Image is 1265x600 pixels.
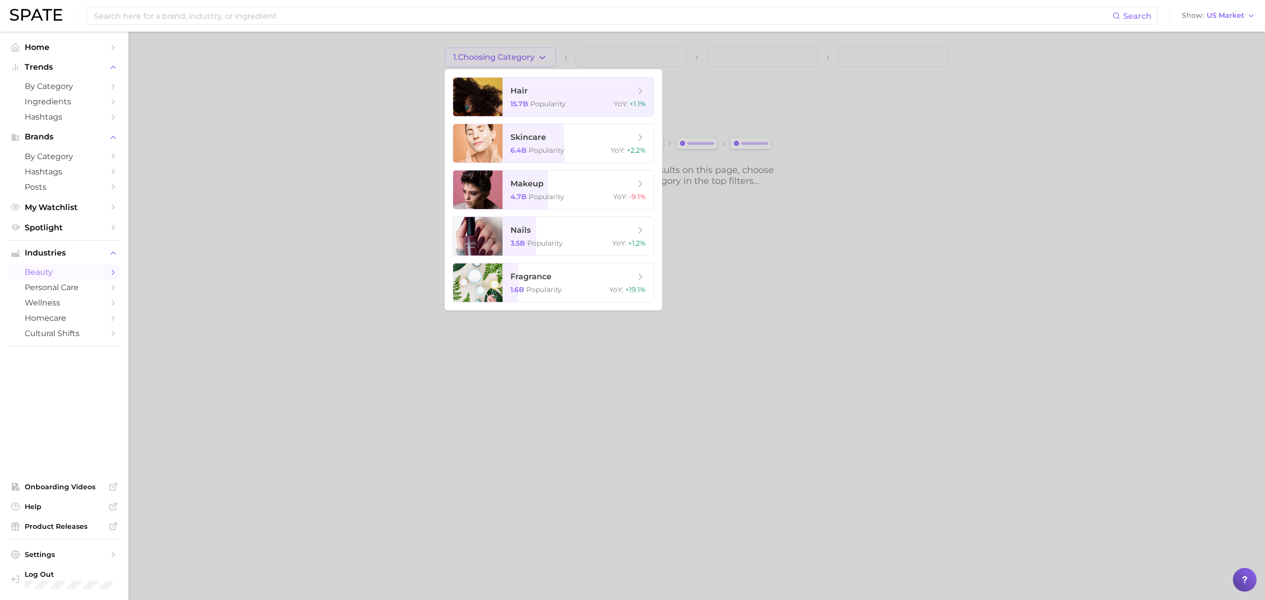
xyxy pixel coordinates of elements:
[25,203,104,212] span: My Watchlist
[510,239,525,248] span: 3.5b
[510,225,531,235] span: nails
[526,285,562,294] span: Popularity
[627,146,646,155] span: +2.2%
[8,326,121,341] a: cultural shifts
[510,86,528,95] span: hair
[25,249,104,257] span: Industries
[25,167,104,176] span: Hashtags
[510,272,551,281] span: fragrance
[529,192,564,201] span: Popularity
[25,152,104,161] span: by Category
[25,283,104,292] span: personal care
[628,239,646,248] span: +1.2%
[1182,13,1204,18] span: Show
[445,69,662,310] ul: 1.Choosing Category
[8,280,121,295] a: personal care
[612,239,626,248] span: YoY :
[1123,11,1151,21] span: Search
[25,522,104,531] span: Product Releases
[510,179,544,188] span: makeup
[25,329,104,338] span: cultural shifts
[625,285,646,294] span: +19.1%
[510,99,528,108] span: 15.7b
[25,550,104,559] span: Settings
[25,570,124,579] span: Log Out
[8,164,121,179] a: Hashtags
[510,192,527,201] span: 4.7b
[8,220,121,235] a: Spotlight
[630,99,646,108] span: +1.1%
[93,7,1112,24] input: Search here for a brand, industry, or ingredient
[25,132,104,141] span: Brands
[25,43,104,52] span: Home
[8,129,121,144] button: Brands
[8,295,121,310] a: wellness
[527,239,563,248] span: Popularity
[613,192,627,201] span: YoY :
[8,567,121,592] a: Log out. Currently logged in with e-mail kacey.brides@givaudan.com.
[611,146,625,155] span: YoY :
[25,63,104,72] span: Trends
[8,479,121,494] a: Onboarding Videos
[530,99,566,108] span: Popularity
[8,109,121,125] a: Hashtags
[529,146,564,155] span: Popularity
[8,499,121,514] a: Help
[8,264,121,280] a: beauty
[8,179,121,195] a: Posts
[609,285,623,294] span: YoY :
[614,99,628,108] span: YoY :
[8,40,121,55] a: Home
[8,547,121,562] a: Settings
[25,482,104,491] span: Onboarding Videos
[8,519,121,534] a: Product Releases
[25,502,104,511] span: Help
[8,79,121,94] a: by Category
[629,192,646,201] span: -9.1%
[8,310,121,326] a: homecare
[10,9,62,21] img: SPATE
[510,146,527,155] span: 6.4b
[8,94,121,109] a: Ingredients
[25,313,104,323] span: homecare
[25,97,104,106] span: Ingredients
[25,182,104,192] span: Posts
[25,223,104,232] span: Spotlight
[8,200,121,215] a: My Watchlist
[8,60,121,75] button: Trends
[1180,9,1258,22] button: ShowUS Market
[8,149,121,164] a: by Category
[1207,13,1244,18] span: US Market
[510,132,546,142] span: skincare
[25,298,104,307] span: wellness
[25,112,104,122] span: Hashtags
[8,246,121,260] button: Industries
[25,82,104,91] span: by Category
[510,285,524,294] span: 1.6b
[25,267,104,277] span: beauty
